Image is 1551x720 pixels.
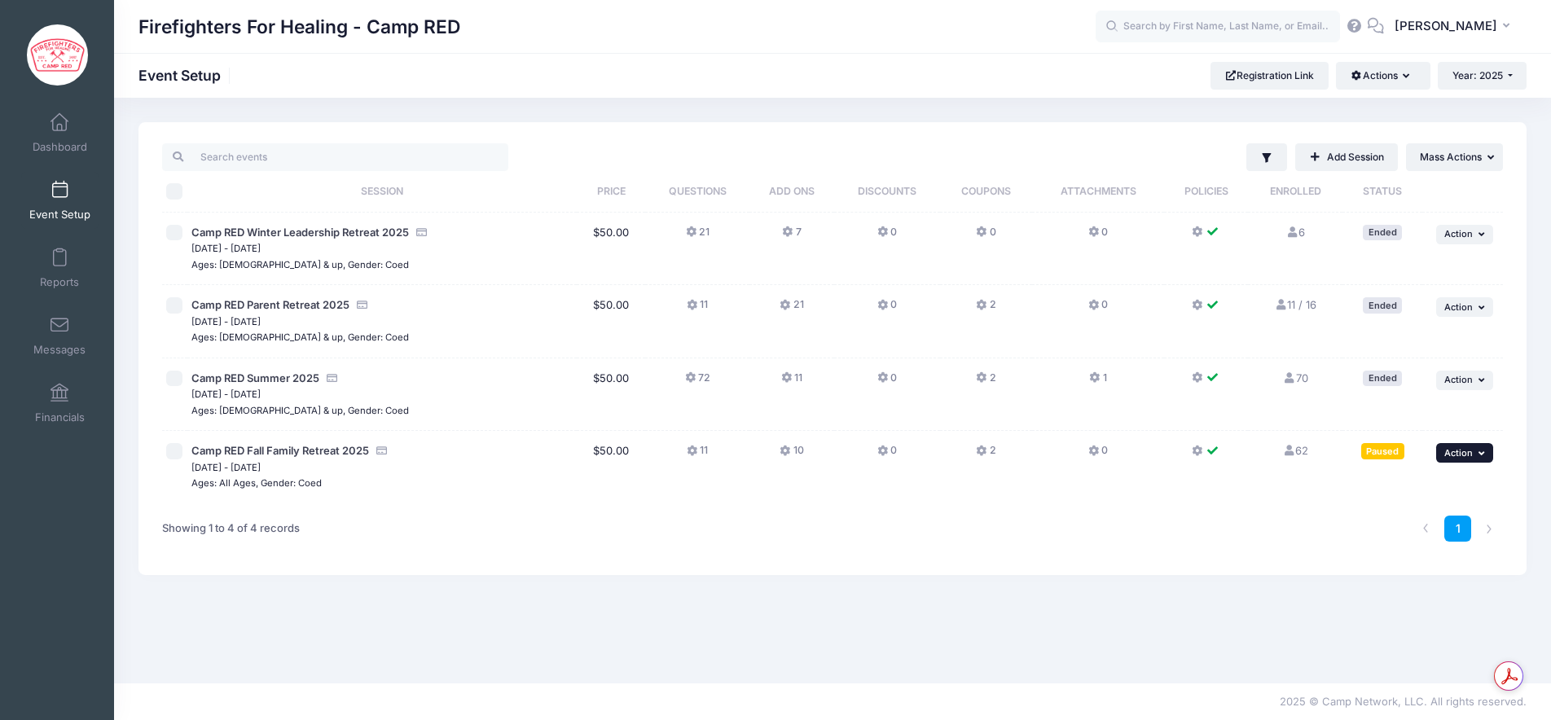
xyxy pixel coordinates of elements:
small: [DATE] - [DATE] [191,462,261,473]
a: 1 [1444,516,1471,542]
a: Registration Link [1210,62,1329,90]
small: Ages: All Ages, Gender: Coed [191,477,322,489]
span: Policies [1184,185,1228,197]
div: Ended [1363,297,1402,313]
h1: Firefighters For Healing - Camp RED [138,8,460,46]
button: 0 [976,225,995,248]
button: 11 [781,371,802,394]
th: Add Ons [749,171,834,213]
a: Dashboard [21,104,99,161]
i: Accepting Credit Card Payments [355,300,368,310]
a: Financials [21,375,99,432]
button: Action [1436,443,1493,463]
span: Coupons [961,185,1011,197]
small: Ages: [DEMOGRAPHIC_DATA] & up, Gender: Coed [191,405,409,416]
button: 11 [687,297,708,321]
button: Action [1436,225,1493,244]
span: Add Ons [769,185,815,197]
img: Firefighters For Healing - Camp RED [27,24,88,86]
span: Messages [33,343,86,357]
span: Discounts [858,185,916,197]
span: Camp RED Winter Leadership Retreat 2025 [191,226,409,239]
th: Questions [645,171,749,213]
div: Ended [1363,371,1402,386]
span: Camp RED Fall Family Retreat 2025 [191,444,369,457]
th: Attachments [1032,171,1164,213]
span: Dashboard [33,140,87,154]
i: Accepting Credit Card Payments [375,446,388,456]
span: [PERSON_NAME] [1395,17,1497,35]
button: 72 [685,371,710,394]
span: Attachments [1061,185,1136,197]
i: Accepting Credit Card Payments [415,227,428,238]
button: 0 [877,371,897,394]
button: 0 [877,443,897,467]
button: Action [1436,297,1493,317]
button: 0 [877,297,897,321]
span: Camp RED Parent Retreat 2025 [191,298,349,311]
button: 11 [687,443,708,467]
div: Showing 1 to 4 of 4 records [162,510,300,547]
span: Action [1444,228,1473,239]
th: Policies [1164,171,1248,213]
button: 10 [780,443,803,467]
td: $50.00 [577,285,645,358]
span: Action [1444,301,1473,313]
a: 62 [1282,444,1308,457]
a: 6 [1285,226,1305,239]
button: 0 [1088,297,1108,321]
small: [DATE] - [DATE] [191,243,261,254]
button: 2 [976,443,995,467]
button: [PERSON_NAME] [1384,8,1527,46]
button: 21 [686,225,710,248]
span: 2025 © Camp Network, LLC. All rights reserved. [1280,695,1527,708]
a: Event Setup [21,172,99,229]
td: $50.00 [577,213,645,286]
button: 0 [1088,443,1108,467]
a: 11 / 16 [1274,298,1316,311]
a: Messages [21,307,99,364]
button: Mass Actions [1406,143,1503,171]
span: Camp RED Summer 2025 [191,371,319,384]
i: Accepting Credit Card Payments [325,373,338,384]
button: 21 [780,297,803,321]
button: Year: 2025 [1438,62,1527,90]
input: Search by First Name, Last Name, or Email... [1096,11,1340,43]
button: 2 [976,297,995,321]
a: Add Session [1295,143,1398,171]
small: Ages: [DEMOGRAPHIC_DATA] & up, Gender: Coed [191,331,409,343]
button: 0 [877,225,897,248]
div: Ended [1363,225,1402,240]
small: [DATE] - [DATE] [191,389,261,400]
small: [DATE] - [DATE] [191,316,261,327]
th: Coupons [940,171,1032,213]
span: Reports [40,275,79,289]
span: Financials [35,410,85,424]
th: Session [187,171,577,213]
th: Status [1342,171,1422,213]
small: Ages: [DEMOGRAPHIC_DATA] & up, Gender: Coed [191,259,409,270]
span: Mass Actions [1420,151,1482,163]
button: Actions [1336,62,1430,90]
span: Year: 2025 [1452,69,1503,81]
td: $50.00 [577,431,645,503]
button: 7 [782,225,801,248]
div: Paused [1361,443,1404,459]
button: 1 [1089,371,1106,394]
button: Action [1436,371,1493,390]
button: 2 [976,371,995,394]
th: Enrolled [1248,171,1342,213]
span: Event Setup [29,208,90,222]
a: Reports [21,239,99,296]
h1: Event Setup [138,67,235,84]
span: Questions [669,185,727,197]
th: Discounts [834,171,940,213]
span: Action [1444,374,1473,385]
th: Price [577,171,645,213]
input: Search events [162,143,508,171]
button: 0 [1088,225,1108,248]
a: 70 [1283,371,1308,384]
span: Action [1444,447,1473,459]
td: $50.00 [577,358,645,432]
